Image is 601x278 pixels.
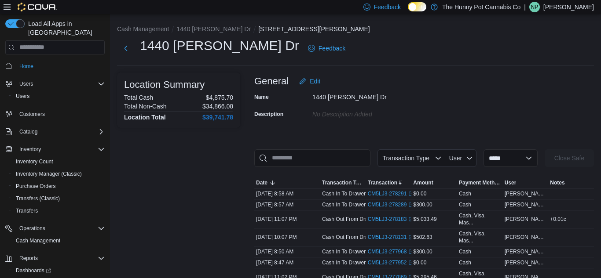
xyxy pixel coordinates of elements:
span: Inventory Manager (Classic) [16,170,82,177]
span: $300.00 [413,201,432,208]
p: $4,875.70 [206,94,233,101]
span: Users [12,91,105,101]
span: Amount [413,179,433,186]
a: Transfers [12,206,41,216]
button: Next [117,40,135,57]
span: Cash Management [12,235,105,246]
button: Amount [411,177,457,188]
svg: External link [408,202,414,207]
span: Reports [19,255,38,262]
span: Date [256,179,268,186]
button: Transfers (Classic) [9,192,108,205]
div: [DATE] 10:07 PM [254,232,320,242]
span: Feedback [319,44,345,53]
div: [DATE] 8:47 AM [254,257,320,268]
div: Cash, Visa, Mas... [459,212,501,226]
span: Purchase Orders [16,183,56,190]
span: Transfers (Classic) [16,195,60,202]
div: [DATE] 8:58 AM [254,188,320,199]
a: Users [12,91,33,101]
label: Name [254,94,269,101]
span: NP [531,2,539,12]
div: Cash, Visa, Mas... [459,230,501,244]
h1: 1440 [PERSON_NAME] Dr [140,37,299,54]
span: Catalog [16,126,105,137]
button: Operations [2,222,108,235]
nav: An example of EuiBreadcrumbs [117,25,594,35]
span: Operations [19,225,45,232]
a: Customers [16,109,48,119]
a: CM5LJ3-278291External link [368,190,414,197]
button: Users [16,79,37,89]
button: Reports [16,253,41,264]
span: Operations [16,223,105,234]
p: Cash In To Drawer (Cash 1) [322,190,388,197]
span: Inventory Count [16,158,53,165]
div: Cash [459,248,471,255]
div: [DATE] 11:07 PM [254,214,320,224]
button: Catalog [16,126,41,137]
span: Cash Management [16,237,60,244]
span: Transfers (Classic) [12,193,105,204]
p: Cash In To Drawer (Cash 1) [322,259,388,266]
button: Users [2,78,108,90]
span: Load All Apps in [GEOGRAPHIC_DATA] [25,19,105,37]
button: Transaction Type [320,177,366,188]
p: Cash In To Drawer (Cash 3) [322,248,388,255]
span: Close Safe [554,154,584,162]
button: Cash Management [9,235,108,247]
button: Transaction Type [377,149,445,167]
span: [PERSON_NAME] [505,190,547,197]
span: Transaction Type [322,179,364,186]
div: 1440 [PERSON_NAME] Dr [312,90,430,101]
a: CM5LJ3-278183External link [368,216,414,223]
button: Users [9,90,108,102]
svg: External link [408,235,414,240]
div: Cash [459,259,471,266]
p: The Hunny Pot Cannabis Co [442,2,520,12]
input: Dark Mode [408,2,426,11]
h3: Location Summary [124,79,205,90]
h4: Location Total [124,114,166,121]
button: Inventory [16,144,44,155]
a: CM5LJ3-278289External link [368,201,414,208]
span: User [449,155,462,162]
a: CM5LJ3-277952External link [368,259,414,266]
button: 1440 [PERSON_NAME] Dr [176,25,251,32]
div: Nick Parks [529,2,540,12]
span: Feedback [374,3,401,11]
button: Transaction # [366,177,412,188]
input: This is a search bar. As you type, the results lower in the page will automatically filter. [254,149,370,167]
span: [PERSON_NAME] [505,234,547,241]
img: Cova [18,3,57,11]
button: Home [2,60,108,72]
h4: $39,741.78 [202,114,233,121]
h6: Total Cash [124,94,153,101]
a: Transfers (Classic) [12,193,63,204]
svg: External link [408,249,414,254]
button: User [445,149,476,167]
button: Catalog [2,126,108,138]
p: Cash Out From Drawer (Cash 1) [322,234,398,241]
button: Close Safe [545,149,594,167]
span: $0.00 [413,190,426,197]
span: Edit [310,77,320,86]
div: [DATE] 8:50 AM [254,246,320,257]
span: Users [16,93,29,100]
button: Edit [296,72,324,90]
span: Transfers [16,207,38,214]
p: Cash In To Drawer (Cash 3) [322,201,388,208]
h6: Total Non-Cash [124,103,167,110]
span: Transaction # [368,179,402,186]
a: CM5LJ3-278131External link [368,234,414,241]
span: Catalog [19,128,37,135]
button: Operations [16,223,49,234]
span: Reports [16,253,105,264]
button: Notes [548,177,594,188]
a: Inventory Count [12,156,57,167]
span: Customers [19,111,45,118]
h3: General [254,76,289,87]
button: Customers [2,108,108,120]
span: Home [19,63,33,70]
